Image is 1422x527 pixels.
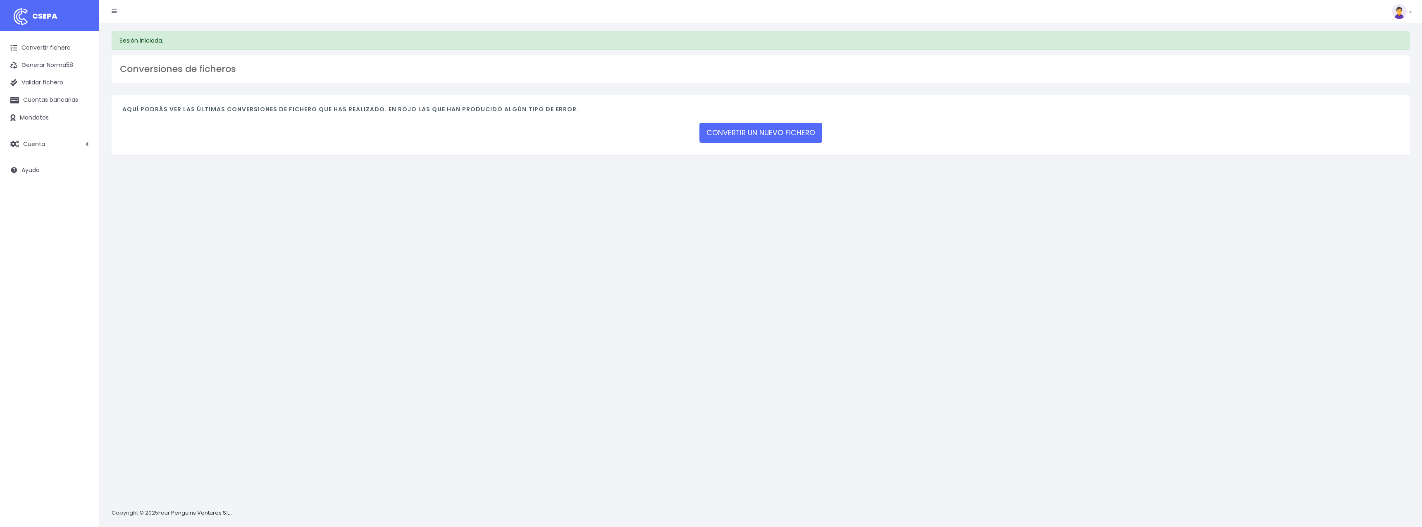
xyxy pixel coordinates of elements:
a: Ayuda [4,161,95,179]
img: logo [10,6,31,27]
h3: Conversiones de ficheros [120,64,1401,74]
a: Cuenta [4,135,95,153]
a: CONVERTIR UN NUEVO FICHERO [699,123,822,143]
a: Cuentas bancarias [4,91,95,109]
p: Copyright © 2025 . [112,509,232,517]
a: Convertir fichero [4,39,95,57]
a: Four Penguins Ventures S.L. [158,509,231,517]
span: CSEPA [32,11,57,21]
h4: Aquí podrás ver las últimas conversiones de fichero que has realizado. En rojo las que han produc... [122,106,1399,117]
a: Mandatos [4,109,95,127]
span: Cuenta [23,139,45,148]
div: Sesión iniciada. [112,31,1410,50]
a: Validar fichero [4,74,95,91]
a: Generar Norma58 [4,57,95,74]
img: profile [1392,4,1407,19]
span: Ayuda [21,166,40,174]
